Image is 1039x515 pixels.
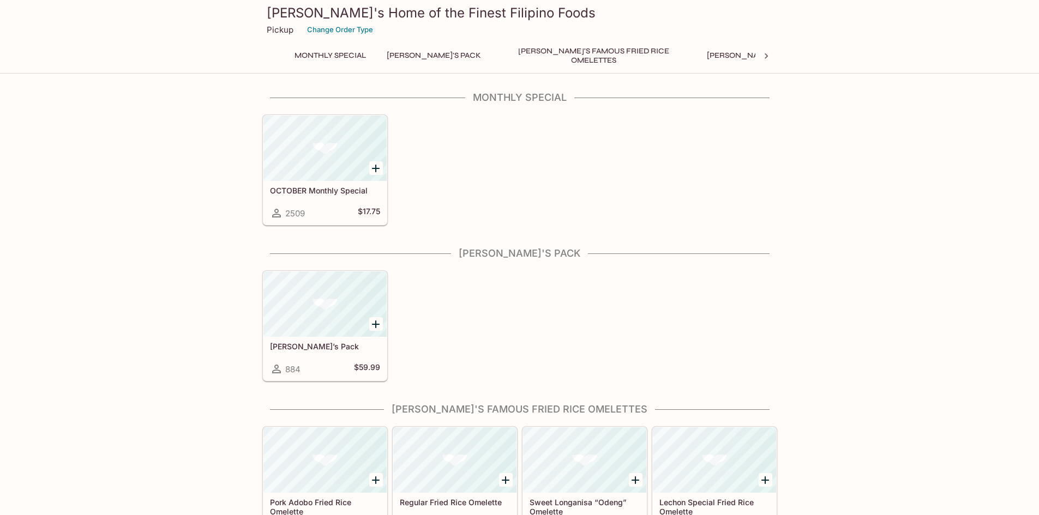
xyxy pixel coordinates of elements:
div: Elena’s Pack [263,271,387,337]
div: Sweet Longanisa “Odeng” Omelette [523,427,646,493]
h5: [PERSON_NAME]’s Pack [270,342,380,351]
div: Lechon Special Fried Rice Omelette [653,427,776,493]
h4: [PERSON_NAME]'s Famous Fried Rice Omelettes [262,403,777,415]
button: [PERSON_NAME]'s Famous Fried Rice Omelettes [496,48,692,63]
button: [PERSON_NAME]'s Pack [381,48,487,63]
button: Add Elena’s Pack [369,317,383,331]
h5: OCTOBER Monthly Special [270,186,380,195]
a: [PERSON_NAME]’s Pack884$59.99 [263,271,387,381]
a: OCTOBER Monthly Special2509$17.75 [263,115,387,225]
h5: $17.75 [358,207,380,220]
button: Add Regular Fried Rice Omelette [499,473,513,487]
p: Pickup [267,25,293,35]
button: Add Pork Adobo Fried Rice Omelette [369,473,383,487]
span: 884 [285,364,301,374]
div: Pork Adobo Fried Rice Omelette [263,427,387,493]
button: Add Lechon Special Fried Rice Omelette [759,473,772,487]
button: Add OCTOBER Monthly Special [369,161,383,175]
button: Change Order Type [302,21,378,38]
h4: [PERSON_NAME]'s Pack [262,247,777,259]
h5: $59.99 [354,362,380,375]
div: Regular Fried Rice Omelette [393,427,517,493]
h5: Regular Fried Rice Omelette [400,498,510,507]
div: OCTOBER Monthly Special [263,116,387,181]
h3: [PERSON_NAME]'s Home of the Finest Filipino Foods [267,4,773,21]
h4: Monthly Special [262,92,777,104]
button: Add Sweet Longanisa “Odeng” Omelette [629,473,642,487]
button: Monthly Special [289,48,372,63]
span: 2509 [285,208,305,219]
button: [PERSON_NAME]'s Mixed Plates [701,48,840,63]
